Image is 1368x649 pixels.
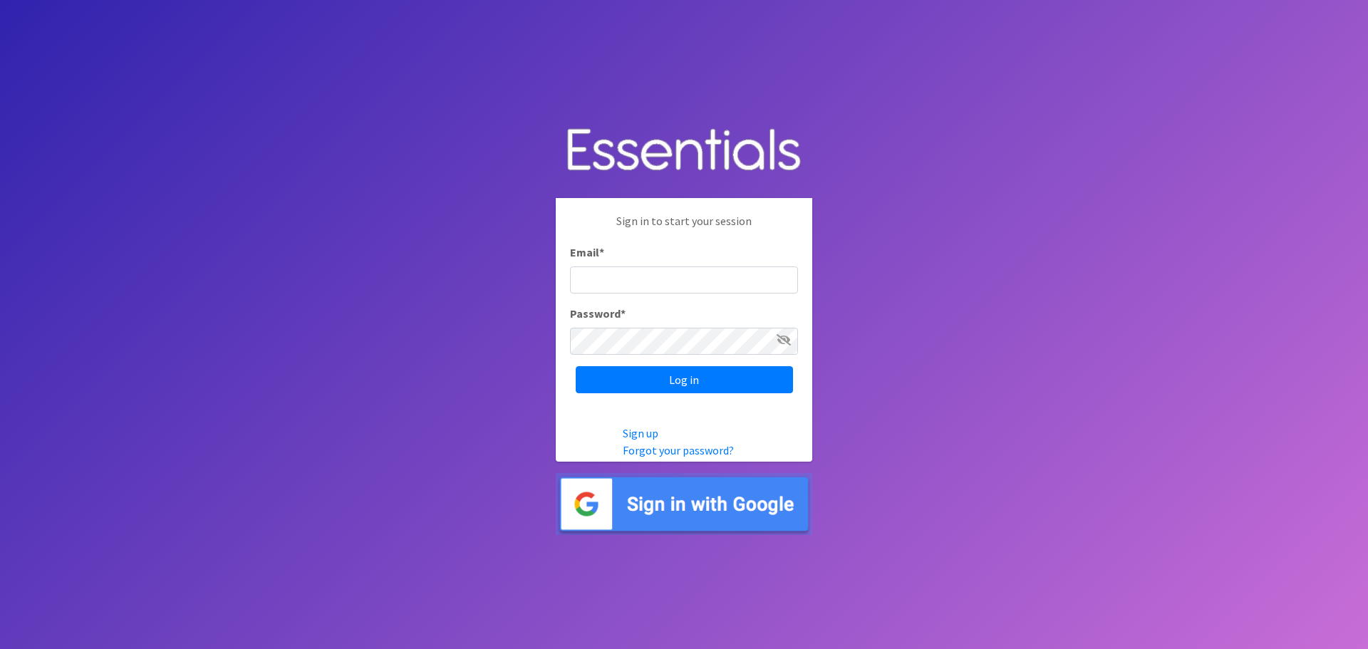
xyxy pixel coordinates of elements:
[576,366,793,393] input: Log in
[570,305,626,322] label: Password
[556,114,812,187] img: Human Essentials
[570,212,798,244] p: Sign in to start your session
[621,306,626,321] abbr: required
[556,473,812,535] img: Sign in with Google
[623,426,658,440] a: Sign up
[570,244,604,261] label: Email
[623,443,734,457] a: Forgot your password?
[599,245,604,259] abbr: required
